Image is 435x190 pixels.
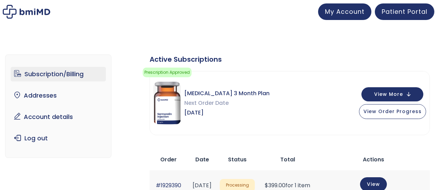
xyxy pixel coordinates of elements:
[280,156,295,163] span: Total
[318,3,371,20] a: My Account
[195,156,209,163] span: Date
[325,7,365,16] span: My Account
[160,156,177,163] span: Order
[184,98,270,108] span: Next Order Date
[228,156,247,163] span: Status
[363,156,384,163] span: Actions
[3,5,50,19] img: My account
[359,104,426,119] button: View Order Progress
[11,67,106,81] a: Subscription/Billing
[265,181,268,189] span: $
[363,108,422,115] span: View Order Progress
[143,68,192,77] span: Prescription Approved
[193,181,211,189] time: [DATE]
[184,89,270,98] span: [MEDICAL_DATA] 3 Month Plan
[265,181,285,189] span: 399.00
[11,88,106,103] a: Addresses
[361,87,423,101] button: View More
[382,7,427,16] span: Patient Portal
[11,131,106,146] a: Log out
[5,54,111,158] nav: Account pages
[375,3,434,20] a: Patient Portal
[11,110,106,124] a: Account details
[374,92,403,97] span: View More
[153,82,181,124] img: Sermorelin 3 Month Plan
[184,108,270,118] span: [DATE]
[150,54,430,64] div: Active Subscriptions
[156,181,181,189] a: #1929390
